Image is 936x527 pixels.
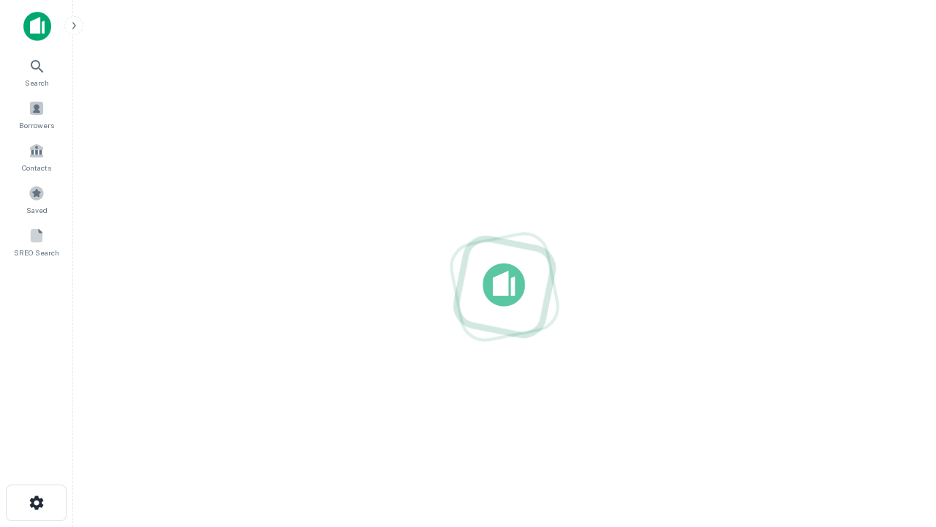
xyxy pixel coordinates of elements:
img: capitalize-icon.png [23,12,51,41]
span: Borrowers [19,119,54,131]
span: Saved [26,204,48,216]
a: Borrowers [4,94,69,134]
iframe: Chat Widget [863,410,936,480]
span: SREO Search [14,247,59,258]
span: Contacts [22,162,51,173]
a: Contacts [4,137,69,176]
span: Search [25,77,49,89]
a: Search [4,52,69,91]
a: Saved [4,179,69,219]
a: SREO Search [4,222,69,261]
